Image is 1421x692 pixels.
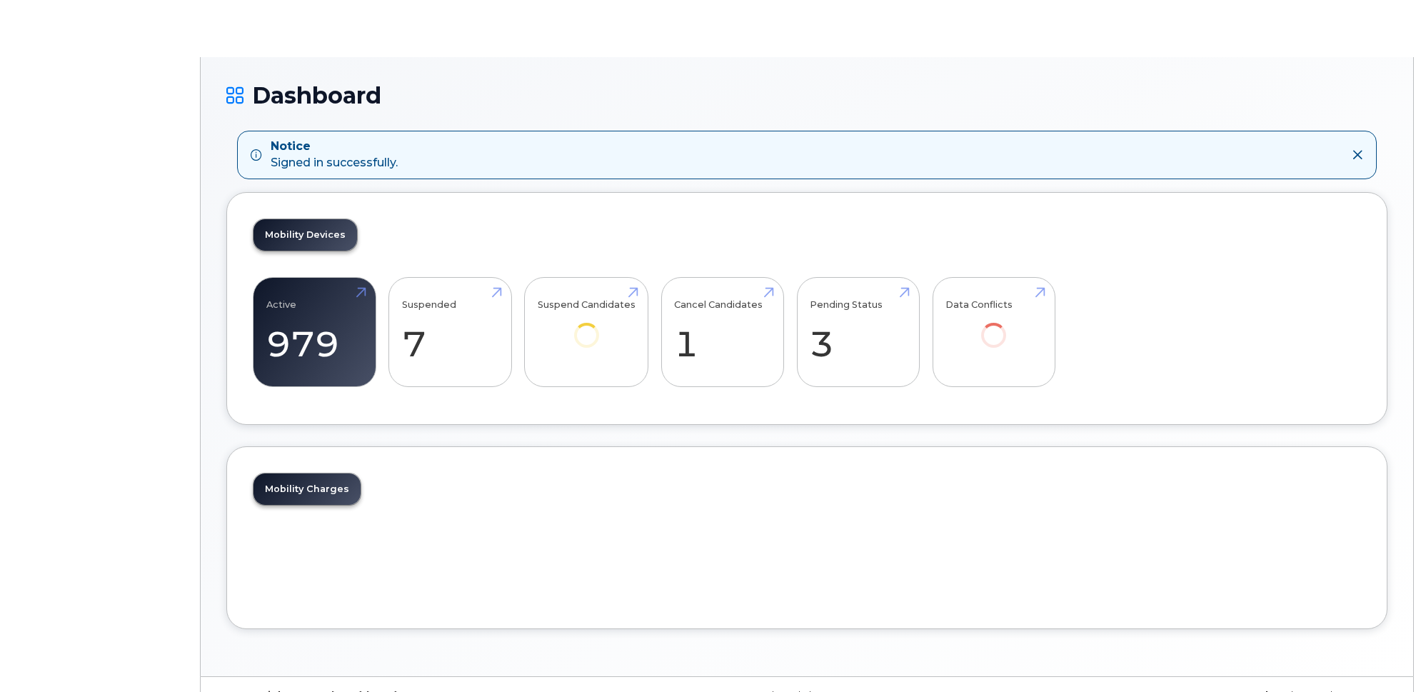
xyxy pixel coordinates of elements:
a: Suspend Candidates [538,285,636,367]
strong: Notice [271,139,398,155]
div: Signed in successfully. [271,139,398,171]
a: Pending Status 3 [810,285,906,379]
a: Mobility Devices [253,219,357,251]
a: Active 979 [266,285,363,379]
a: Mobility Charges [253,473,361,505]
a: Cancel Candidates 1 [674,285,770,379]
a: Suspended 7 [402,285,498,379]
h1: Dashboard [226,83,1387,108]
a: Data Conflicts [945,285,1042,367]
